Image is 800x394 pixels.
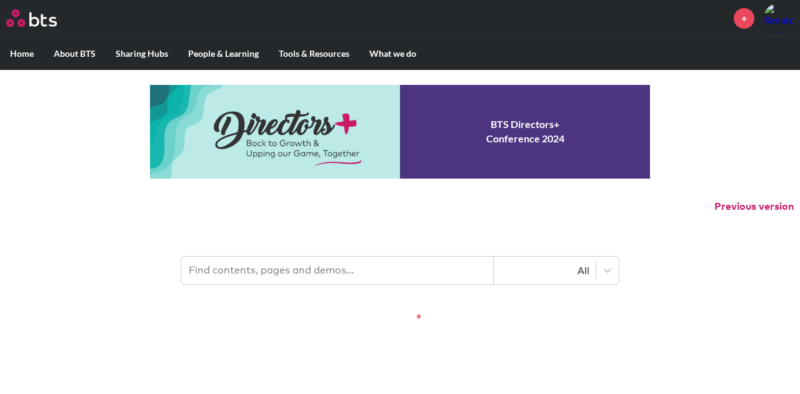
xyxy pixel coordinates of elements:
img: Renato Bresciani [764,3,794,33]
label: What we do [359,37,426,70]
a: Profile [764,3,794,33]
a: Conference 2024 [150,85,650,179]
label: Sharing Hubs [106,37,178,70]
label: About BTS [44,37,106,70]
a: + [734,8,754,29]
label: People & Learning [178,37,269,70]
div: All [500,263,589,277]
a: Go home [6,9,80,27]
label: Tools & Resources [269,37,359,70]
button: Previous version [714,200,794,214]
input: Find contents, pages and demos... [181,257,494,284]
img: BTS Logo [6,9,57,27]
